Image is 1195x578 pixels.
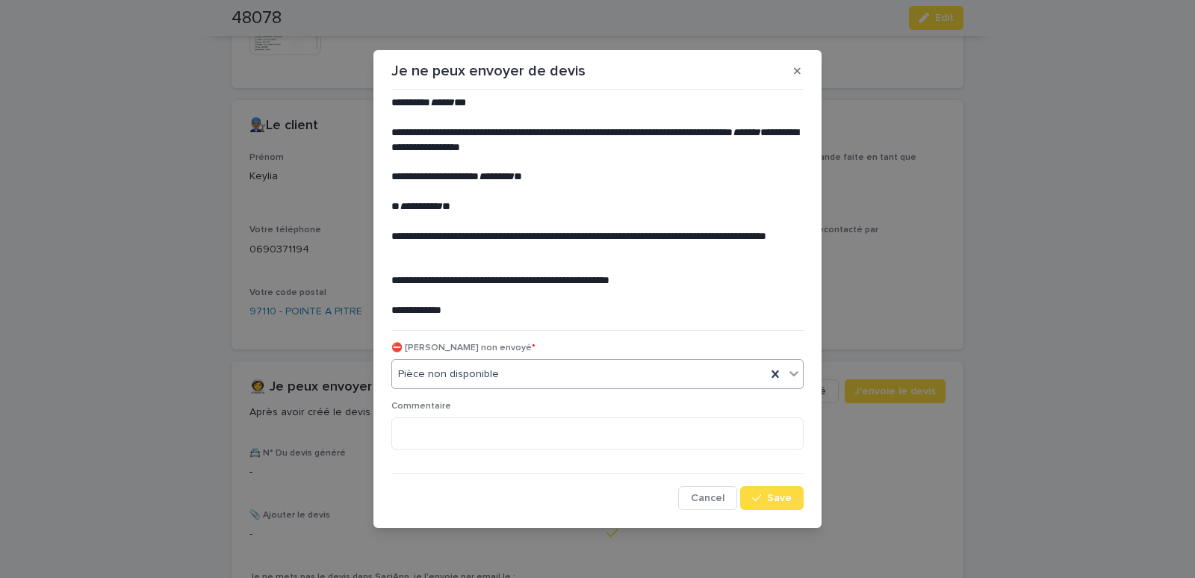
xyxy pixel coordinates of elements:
[391,402,451,411] span: Commentaire
[391,62,586,80] p: Je ne peux envoyer de devis
[391,344,536,352] span: ⛔ [PERSON_NAME] non envoyé
[767,493,792,503] span: Save
[740,486,804,510] button: Save
[398,367,499,382] span: Pièce non disponible
[691,493,724,503] span: Cancel
[678,486,737,510] button: Cancel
